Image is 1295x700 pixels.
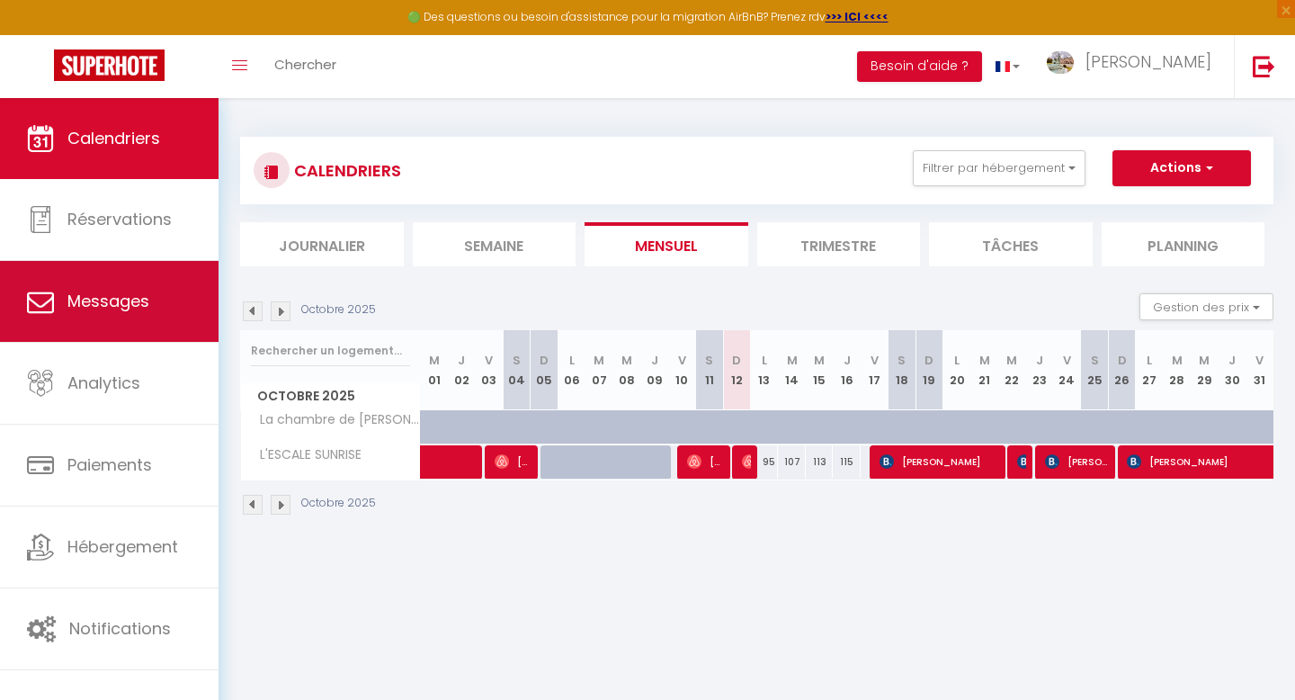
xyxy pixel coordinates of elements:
[448,330,476,410] th: 02
[640,330,668,410] th: 09
[1006,352,1017,369] abbr: M
[621,352,632,369] abbr: M
[889,330,916,410] th: 18
[485,352,493,369] abbr: V
[778,445,806,479] div: 107
[954,352,960,369] abbr: L
[594,352,604,369] abbr: M
[979,352,990,369] abbr: M
[943,330,971,410] th: 20
[301,495,376,512] p: Octobre 2025
[898,352,906,369] abbr: S
[1063,352,1071,369] abbr: V
[569,352,575,369] abbr: L
[1026,330,1054,410] th: 23
[1164,330,1192,410] th: 28
[1199,352,1210,369] abbr: M
[558,330,585,410] th: 06
[757,222,921,266] li: Trimestre
[1033,35,1234,98] a: ... [PERSON_NAME]
[513,352,521,369] abbr: S
[1036,352,1043,369] abbr: J
[751,330,779,410] th: 13
[723,330,751,410] th: 12
[67,372,140,394] span: Analytics
[1255,352,1264,369] abbr: V
[1191,330,1219,410] th: 29
[1112,150,1251,186] button: Actions
[241,383,420,409] span: Octobre 2025
[1139,293,1273,320] button: Gestion des prix
[915,330,943,410] th: 19
[1253,55,1275,77] img: logout
[1091,352,1099,369] abbr: S
[458,352,465,369] abbr: J
[833,330,861,410] th: 16
[495,444,531,479] span: [PERSON_NAME]
[787,352,798,369] abbr: M
[1147,352,1152,369] abbr: L
[67,535,178,558] span: Hébergement
[844,352,851,369] abbr: J
[261,35,350,98] a: Chercher
[503,330,531,410] th: 04
[742,444,751,479] span: [PERSON_NAME]
[695,330,723,410] th: 11
[429,352,440,369] abbr: M
[871,352,879,369] abbr: V
[826,9,889,24] a: >>> ICI <<<<
[476,330,504,410] th: 03
[705,352,713,369] abbr: S
[1228,352,1236,369] abbr: J
[1102,222,1265,266] li: Planning
[240,222,404,266] li: Journalier
[929,222,1093,266] li: Tâches
[54,49,165,81] img: Super Booking
[913,150,1085,186] button: Filtrer par hébergement
[413,222,576,266] li: Semaine
[678,352,686,369] abbr: V
[1047,51,1074,74] img: ...
[833,445,861,479] div: 115
[778,330,806,410] th: 14
[806,445,834,479] div: 113
[762,352,767,369] abbr: L
[244,445,366,465] span: L'ESCALE SUNRISE
[67,208,172,230] span: Réservations
[751,445,779,479] div: 95
[1081,330,1109,410] th: 25
[814,352,825,369] abbr: M
[1085,50,1211,73] span: [PERSON_NAME]
[806,330,834,410] th: 15
[585,222,748,266] li: Mensuel
[1118,352,1127,369] abbr: D
[67,127,160,149] span: Calendriers
[69,617,171,640] span: Notifications
[1108,330,1136,410] th: 26
[861,330,889,410] th: 17
[1219,330,1246,410] th: 30
[1045,444,1110,479] span: [PERSON_NAME]
[970,330,998,410] th: 21
[687,444,724,479] span: [PERSON_NAME]
[251,335,410,367] input: Rechercher un logement...
[924,352,933,369] abbr: D
[1246,330,1273,410] th: 31
[1053,330,1081,410] th: 24
[1136,330,1164,410] th: 27
[1017,444,1026,479] span: [PERSON_NAME]
[613,330,641,410] th: 08
[651,352,658,369] abbr: J
[301,301,376,319] p: Octobre 2025
[998,330,1026,410] th: 22
[668,330,696,410] th: 10
[732,352,741,369] abbr: D
[531,330,558,410] th: 05
[1172,352,1183,369] abbr: M
[880,444,1000,479] span: [PERSON_NAME]
[540,352,549,369] abbr: D
[67,453,152,476] span: Paiements
[67,290,149,312] span: Messages
[274,55,336,74] span: Chercher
